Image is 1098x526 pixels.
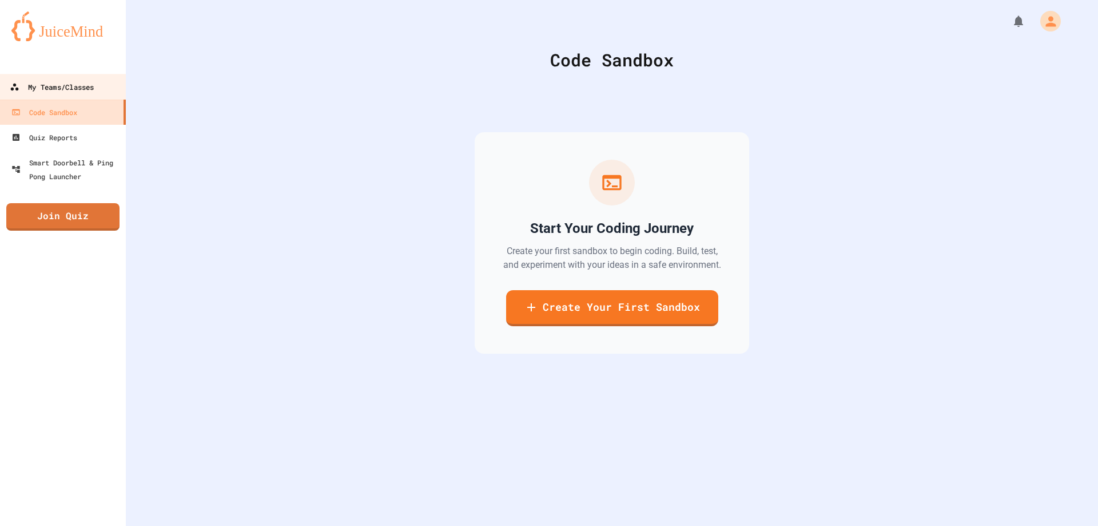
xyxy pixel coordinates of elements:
[506,290,718,326] a: Create Your First Sandbox
[11,105,77,119] div: Code Sandbox
[11,130,77,144] div: Quiz Reports
[990,11,1028,31] div: My Notifications
[10,80,94,94] div: My Teams/Classes
[1028,8,1064,34] div: My Account
[502,244,722,272] p: Create your first sandbox to begin coding. Build, test, and experiment with your ideas in a safe ...
[530,219,694,238] h2: Start Your Coding Journey
[11,11,114,41] img: logo-orange.svg
[154,47,1069,73] div: Code Sandbox
[11,156,121,183] div: Smart Doorbell & Ping Pong Launcher
[6,203,120,231] a: Join Quiz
